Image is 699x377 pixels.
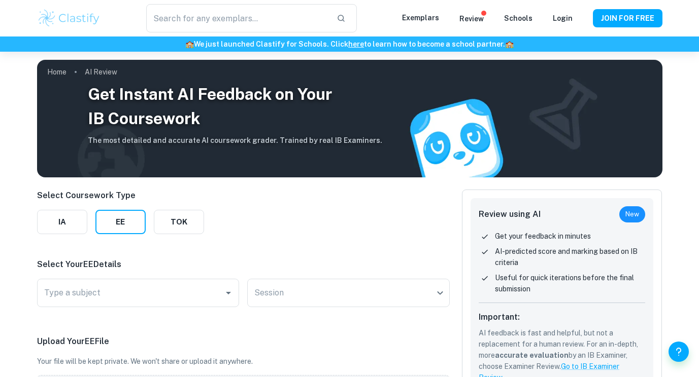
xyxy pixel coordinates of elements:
[504,14,532,22] a: Schools
[185,40,194,48] span: 🏫
[221,286,236,300] button: Open
[619,209,645,219] span: New
[669,342,689,362] button: Help and Feedback
[495,231,591,242] p: Get your feedback in minutes
[2,39,697,50] h6: We just launched Clastify for Schools. Click to learn how to become a school partner.
[37,335,450,348] p: Upload Your EE File
[495,272,646,294] p: Useful for quick iterations before the final submission
[553,14,573,22] a: Login
[495,246,646,268] p: AI-predicted score and marking based on IB criteria
[146,4,328,32] input: Search for any exemplars...
[402,12,439,23] p: Exemplars
[37,8,102,28] img: Clastify logo
[348,40,364,48] a: here
[88,135,382,146] h6: The most detailed and accurate AI coursework grader. Trained by real IB Examiners.
[479,311,646,323] h6: Important:
[37,258,450,271] p: Select Your EE Details
[85,66,117,78] p: AI Review
[37,60,662,177] img: AI Review Cover
[154,210,204,234] button: TOK
[37,210,87,234] button: IA
[88,82,382,131] h3: Get Instant AI Feedback on Your IB Coursework
[37,190,204,202] p: Select Coursework Type
[505,40,514,48] span: 🏫
[479,208,541,220] h6: Review using AI
[47,65,66,79] a: Home
[459,13,484,24] p: Review
[37,356,450,367] p: Your file will be kept private. We won't share or upload it anywhere.
[593,9,662,27] button: JOIN FOR FREE
[495,351,569,359] b: accurate evaluation
[95,210,146,234] button: EE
